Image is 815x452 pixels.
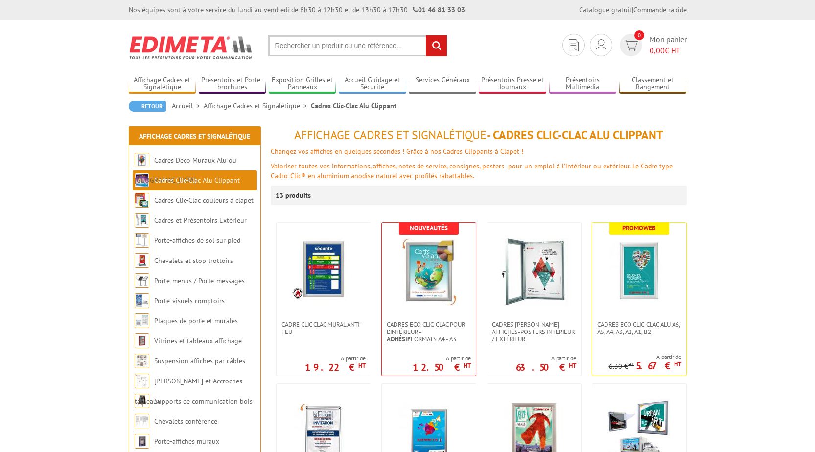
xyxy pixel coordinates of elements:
[269,76,336,92] a: Exposition Grilles et Panneaux
[387,321,471,343] span: Cadres Eco Clic-Clac pour l'intérieur - formats A4 - A3
[622,224,656,232] b: Promoweb
[276,186,312,205] p: 13 produits
[135,333,149,348] img: Vitrines et tableaux affichage
[172,101,204,110] a: Accueil
[413,364,471,370] p: 12.50 €
[139,132,250,141] a: Affichage Cadres et Signalétique
[395,238,463,306] img: Cadres Eco Clic-Clac pour l'intérieur - <strong>Adhésif</strong> formats A4 - A3
[609,353,681,361] span: A partir de
[569,39,579,51] img: devis rapide
[617,34,687,56] a: devis rapide 0 Mon panier 0,00€ HT
[129,5,465,15] div: Nos équipes sont à votre service du lundi au vendredi de 8h30 à 12h30 et de 13h30 à 17h30
[569,361,576,370] sup: HT
[413,355,471,362] span: A partir de
[135,253,149,268] img: Chevalets et stop trottoirs
[619,76,687,92] a: Classement et Rangement
[154,196,254,205] a: Cadres Clic-Clac couleurs à clapet
[305,364,366,370] p: 19.22 €
[596,39,606,51] img: devis rapide
[154,276,245,285] a: Porte-menus / Porte-messages
[387,335,411,343] strong: Adhésif
[268,35,447,56] input: Rechercher un produit ou une référence...
[633,5,687,14] a: Commande rapide
[294,127,487,143] span: Affichage Cadres et Signalétique
[592,321,686,335] a: Cadres Eco Clic-Clac alu A6, A5, A4, A3, A2, A1, B2
[281,321,366,335] span: Cadre CLIC CLAC Mural ANTI-FEU
[135,377,242,405] a: [PERSON_NAME] et Accroches tableaux
[579,5,687,15] div: |
[292,238,355,301] img: Cadre CLIC CLAC Mural ANTI-FEU
[135,153,149,167] img: Cadres Deco Muraux Alu ou Bois
[135,193,149,208] img: Cadres Clic-Clac couleurs à clapet
[154,336,242,345] a: Vitrines et tableaux affichage
[413,5,465,14] strong: 01 46 81 33 03
[382,321,476,343] a: Cadres Eco Clic-Clac pour l'intérieur -Adhésifformats A4 - A3
[129,101,166,112] a: Retour
[154,256,233,265] a: Chevalets et stop trottoirs
[277,321,371,335] a: Cadre CLIC CLAC Mural ANTI-FEU
[135,233,149,248] img: Porte-affiches de sol sur pied
[624,40,638,51] img: devis rapide
[311,101,396,111] li: Cadres Clic-Clac Alu Clippant
[410,224,448,232] b: Nouveautés
[516,355,576,362] span: A partir de
[605,238,674,306] img: Cadres Eco Clic-Clac alu A6, A5, A4, A3, A2, A1, B2
[154,357,245,365] a: Suspension affiches par câbles
[636,363,681,369] p: 5.67 €
[339,76,406,92] a: Accueil Guidage et Sécurité
[516,364,576,370] p: 63.50 €
[271,162,673,180] font: Valoriser toutes vos informations, affiches, notes de service, consignes, posters pour un emploi ...
[154,236,240,245] a: Porte-affiches de sol sur pied
[650,45,687,56] span: € HT
[464,361,471,370] sup: HT
[609,363,634,370] p: 6.30 €
[204,101,311,110] a: Affichage Cadres et Signalétique
[135,273,149,288] img: Porte-menus / Porte-messages
[154,296,225,305] a: Porte-visuels comptoirs
[271,147,523,156] font: Changez vos affiches en quelques secondes ! Grâce à nos Cadres Clippants à Clapet !
[305,355,366,362] span: A partir de
[500,238,568,306] img: Cadres vitrines affiches-posters intérieur / extérieur
[674,360,681,368] sup: HT
[154,437,219,446] a: Porte-affiches muraux
[154,397,253,405] a: Supports de communication bois
[135,434,149,449] img: Porte-affiches muraux
[154,417,217,426] a: Chevalets conférence
[549,76,617,92] a: Présentoirs Multimédia
[154,216,247,225] a: Cadres et Présentoirs Extérieur
[579,5,632,14] a: Catalogue gratuit
[479,76,546,92] a: Présentoirs Presse et Journaux
[628,361,634,368] sup: HT
[135,213,149,228] img: Cadres et Présentoirs Extérieur
[154,316,238,325] a: Plaques de porte et murales
[358,361,366,370] sup: HT
[135,354,149,368] img: Suspension affiches par câbles
[650,34,687,56] span: Mon panier
[135,374,149,388] img: Cimaises et Accroches tableaux
[634,30,644,40] span: 0
[426,35,447,56] input: rechercher
[129,29,254,66] img: Edimeta
[135,414,149,428] img: Chevalets conférence
[135,156,236,185] a: Cadres Deco Muraux Alu ou [GEOGRAPHIC_DATA]
[199,76,266,92] a: Présentoirs et Porte-brochures
[492,321,576,343] span: Cadres [PERSON_NAME] affiches-posters intérieur / extérieur
[271,129,687,142] h1: - Cadres Clic-Clac Alu Clippant
[650,46,665,55] span: 0,00
[154,176,240,185] a: Cadres Clic-Clac Alu Clippant
[597,321,681,335] span: Cadres Eco Clic-Clac alu A6, A5, A4, A3, A2, A1, B2
[129,76,196,92] a: Affichage Cadres et Signalétique
[409,76,476,92] a: Services Généraux
[487,321,581,343] a: Cadres [PERSON_NAME] affiches-posters intérieur / extérieur
[135,313,149,328] img: Plaques de porte et murales
[135,293,149,308] img: Porte-visuels comptoirs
